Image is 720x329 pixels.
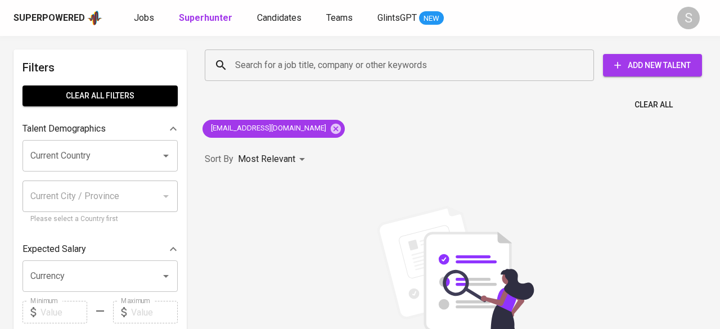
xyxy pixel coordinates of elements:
span: Jobs [134,12,154,23]
p: Sort By [205,152,233,166]
input: Value [40,301,87,323]
span: Clear All filters [31,89,169,103]
span: Clear All [634,98,673,112]
p: Talent Demographics [22,122,106,136]
p: Most Relevant [238,152,295,166]
div: Superpowered [13,12,85,25]
button: Add New Talent [603,54,702,76]
span: NEW [419,13,444,24]
div: Expected Salary [22,238,178,260]
a: Superpoweredapp logo [13,10,102,26]
span: Teams [326,12,353,23]
button: Clear All [630,94,677,115]
span: Candidates [257,12,301,23]
a: Teams [326,11,355,25]
button: Open [158,148,174,164]
button: Clear All filters [22,85,178,106]
b: Superhunter [179,12,232,23]
button: Open [158,268,174,284]
input: Value [131,301,178,323]
a: Candidates [257,11,304,25]
a: Jobs [134,11,156,25]
a: Superhunter [179,11,235,25]
span: GlintsGPT [377,12,417,23]
span: Add New Talent [612,58,693,73]
div: [EMAIL_ADDRESS][DOMAIN_NAME] [202,120,345,138]
span: [EMAIL_ADDRESS][DOMAIN_NAME] [202,123,333,134]
img: app logo [87,10,102,26]
h6: Filters [22,58,178,76]
div: Most Relevant [238,149,309,170]
div: S [677,7,700,29]
div: Talent Demographics [22,118,178,140]
p: Expected Salary [22,242,86,256]
p: Please select a Country first [30,214,170,225]
a: GlintsGPT NEW [377,11,444,25]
